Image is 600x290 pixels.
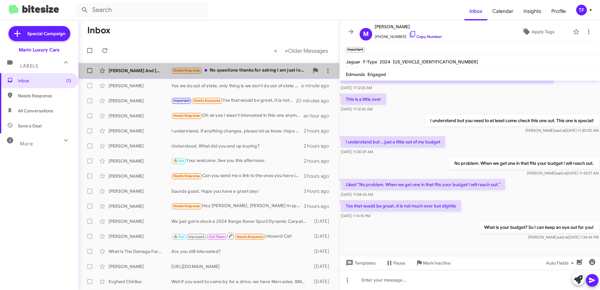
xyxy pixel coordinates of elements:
p: What is your budget? So I can keep an eye out for you! [479,222,599,233]
span: Jaguar [346,59,361,65]
div: 3 hours ago [304,173,334,179]
div: [PERSON_NAME] [109,128,171,134]
span: [DATE] 1:14:15 PM [341,213,370,218]
small: Important [346,47,365,53]
div: [PERSON_NAME] [109,218,171,224]
div: [PERSON_NAME] [109,158,171,164]
p: I understand but you need to at least come check this one out. This one is special! [425,115,599,126]
div: No questions thanks for asking I am just looking for a certain car in particular [171,67,309,74]
button: Pause [381,257,410,269]
span: [US_VEHICLE_IDENTIFICATION_NUMBER] [393,59,478,65]
p: Yes that would be great..it is not much over but slightly [341,200,461,212]
span: Engaged [367,72,386,77]
div: [PERSON_NAME] [109,83,171,89]
p: No problem. When we get one in that fits your budget I will reach out. [449,158,599,169]
span: Labels [20,63,38,69]
span: [PERSON_NAME] [375,23,442,30]
span: [PERSON_NAME] [DATE] 11:30:00 AM [525,128,599,133]
span: All Conversations [18,108,53,114]
a: Inbox [464,2,487,20]
div: [PERSON_NAME] [109,203,171,209]
span: More [20,141,33,147]
p: Liked “No problem. When we get one in that fits your budget I will reach out.” [341,179,505,190]
div: 2 hours ago [304,158,334,164]
button: TF [571,5,593,15]
div: We just got in stock a 2024 Range Rover Sport Dynamic Carpathian Grey Exterior with Black Leather... [171,218,311,224]
div: [PERSON_NAME] [109,188,171,194]
span: said at [557,235,568,239]
a: Calendar [487,2,518,20]
span: Needs Response [174,204,200,208]
button: Previous [270,44,281,57]
a: Copy Number [409,34,442,39]
span: [DATE] 11:58:43 AM [341,192,373,197]
h1: Inbox [87,25,110,35]
span: Special Campaign [27,30,65,37]
span: said at [554,128,565,133]
div: Can you send me a link to the ones you have in stock of the 2026 coupe? [171,172,304,180]
span: Edmunds [346,72,365,77]
span: Call Them [209,235,225,239]
div: 3 hours ago [304,203,334,209]
p: This is a little over [341,94,386,105]
div: What Is The Damage For Accident And P [109,248,171,255]
span: Unpaused [188,235,205,239]
span: [DATE] 11:12:33 AM [341,85,372,90]
span: [PERSON_NAME] [DATE] 1:34:46 PM [528,235,599,239]
span: Needs Response [174,174,200,178]
div: [PERSON_NAME] [109,143,171,149]
div: I understand, if anything changes, please let us know. Hope you have a great weekend! [171,128,304,134]
span: Needs Response [174,114,200,118]
a: Insights [518,2,546,20]
div: 2 hours ago [304,128,334,134]
div: Inbound Call [171,232,311,240]
div: an hour ago [303,113,334,119]
span: Older Messages [288,47,328,54]
span: Needs Response [237,235,263,239]
div: [PERSON_NAME] [109,173,171,179]
span: Pause [393,257,405,269]
span: 2024 [380,59,390,65]
span: Needs Response [194,99,221,103]
div: Hey [PERSON_NAME], [PERSON_NAME]'m speaking on behalf of my father, he doesn't speak English well... [171,202,304,210]
p: I understand but ...just a little out of my budget [341,136,445,148]
div: [PERSON_NAME] [109,113,171,119]
div: Marin Luxury Cars [19,47,60,53]
div: Sounds good. Hope you have a great day! [171,188,304,194]
div: Yes that would be great..it is not much over but slightly [171,97,297,104]
span: Templates [345,257,376,269]
span: Important [174,99,190,103]
div: [DATE] [311,278,334,285]
span: [PERSON_NAME] [DATE] 11:43:27 AM [527,171,599,175]
button: Mark Inactive [410,257,456,269]
a: Special Campaign [8,26,70,41]
span: » [285,47,288,55]
div: [DATE] [311,263,334,270]
button: Next [281,44,332,57]
button: Auto Fields [541,257,581,269]
div: Understood. What did you end up buying? [171,143,304,149]
div: [DATE] [311,248,334,255]
div: [URL][DOMAIN_NAME] [171,263,311,270]
div: 3 hours ago [304,188,334,194]
div: 2 hours ago [304,143,334,149]
div: Your welcome. See you this afternoon. [171,157,304,164]
button: Templates [340,257,381,269]
div: Well if you want to come by for a drive, we have Mercedes, BMW's Porsche's all on our lot as well... [171,278,311,285]
div: [DATE] [311,233,334,239]
span: Needs Response [18,93,71,99]
span: Inbox [18,78,71,84]
div: [PERSON_NAME] [109,233,171,239]
input: Search [76,3,208,18]
a: Profile [546,2,571,20]
span: [DATE] 11:12:45 AM [341,107,372,111]
span: [DATE] 11:30:39 AM [341,149,373,154]
div: TF [576,5,587,15]
div: [PERSON_NAME] [109,98,171,104]
span: Mark Inactive [423,257,451,269]
span: Save a Deal [18,123,41,129]
div: Evgheni Chiriliuc [109,278,171,285]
